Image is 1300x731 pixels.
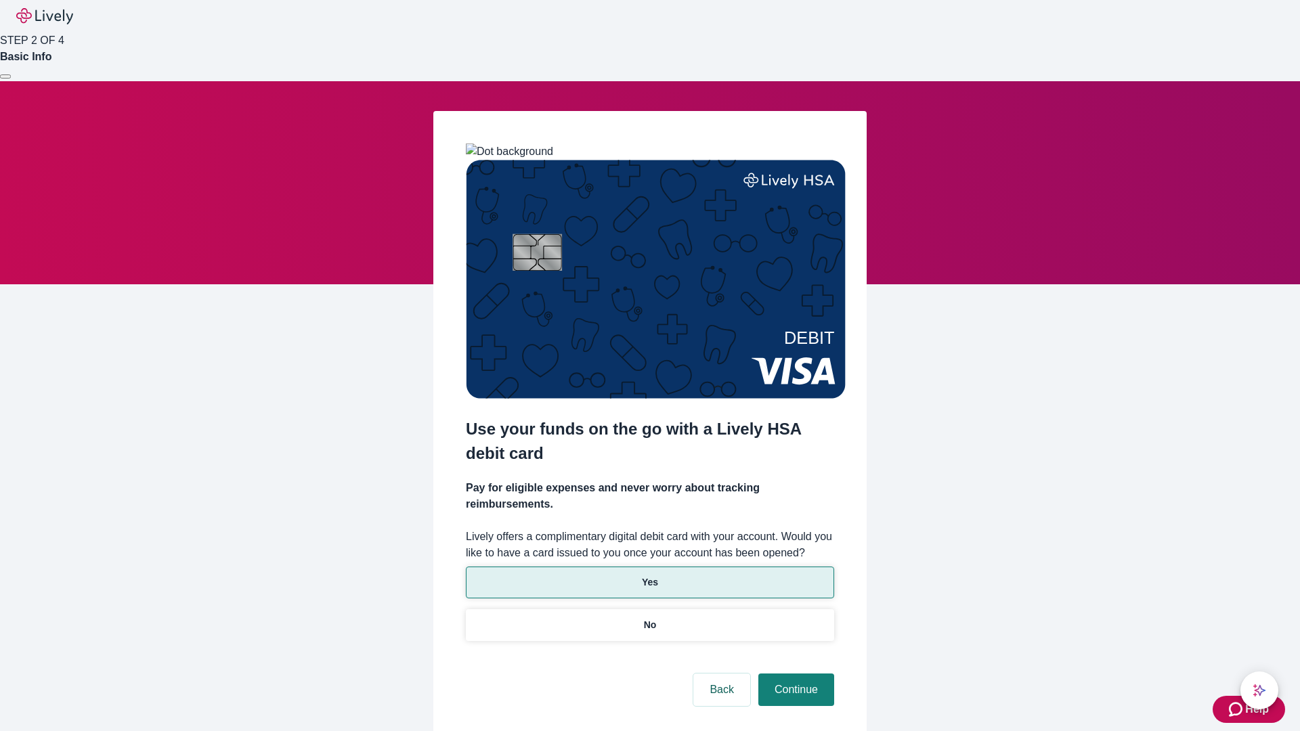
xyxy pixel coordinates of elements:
[1245,701,1269,717] span: Help
[466,417,834,466] h2: Use your funds on the go with a Lively HSA debit card
[758,673,834,706] button: Continue
[16,8,73,24] img: Lively
[466,480,834,512] h4: Pay for eligible expenses and never worry about tracking reimbursements.
[466,143,553,160] img: Dot background
[466,529,834,561] label: Lively offers a complimentary digital debit card with your account. Would you like to have a card...
[466,567,834,598] button: Yes
[466,609,834,641] button: No
[693,673,750,706] button: Back
[1229,701,1245,717] svg: Zendesk support icon
[1240,671,1278,709] button: chat
[642,575,658,590] p: Yes
[1213,696,1285,723] button: Zendesk support iconHelp
[466,160,846,399] img: Debit card
[1253,684,1266,697] svg: Lively AI Assistant
[644,618,657,632] p: No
